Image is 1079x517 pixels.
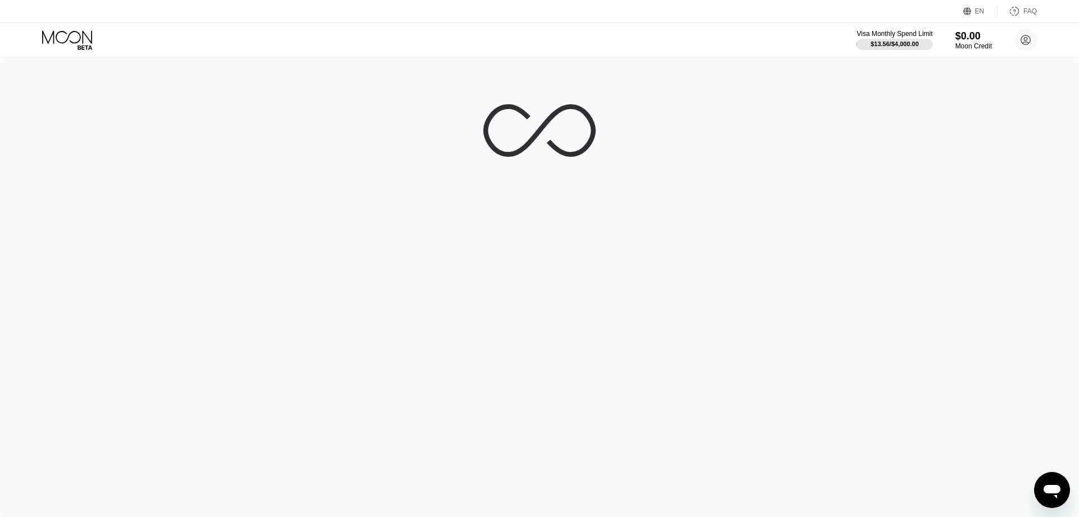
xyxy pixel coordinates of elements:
[856,30,932,50] div: Visa Monthly Spend Limit$13.56/$4,000.00
[955,30,992,42] div: $0.00
[1023,7,1037,15] div: FAQ
[871,41,919,47] div: $13.56 / $4,000.00
[998,6,1037,17] div: FAQ
[1034,472,1070,508] iframe: Button to launch messaging window
[955,42,992,50] div: Moon Credit
[955,30,992,50] div: $0.00Moon Credit
[975,7,985,15] div: EN
[963,6,998,17] div: EN
[856,30,932,38] div: Visa Monthly Spend Limit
